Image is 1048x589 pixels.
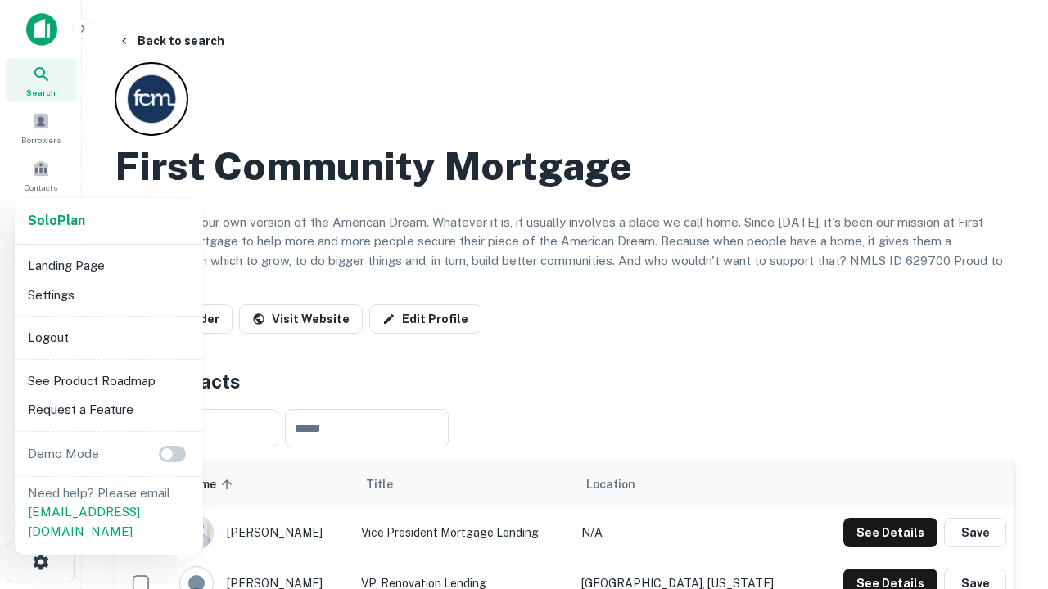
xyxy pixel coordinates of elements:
li: See Product Roadmap [21,366,196,396]
a: SoloPlan [28,211,85,231]
li: Settings [21,281,196,310]
li: Logout [21,323,196,353]
iframe: Chat Widget [966,406,1048,484]
p: Need help? Please email [28,483,190,542]
p: Demo Mode [21,444,106,464]
a: [EMAIL_ADDRESS][DOMAIN_NAME] [28,505,140,538]
li: Request a Feature [21,395,196,425]
li: Landing Page [21,251,196,281]
strong: Solo Plan [28,213,85,228]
